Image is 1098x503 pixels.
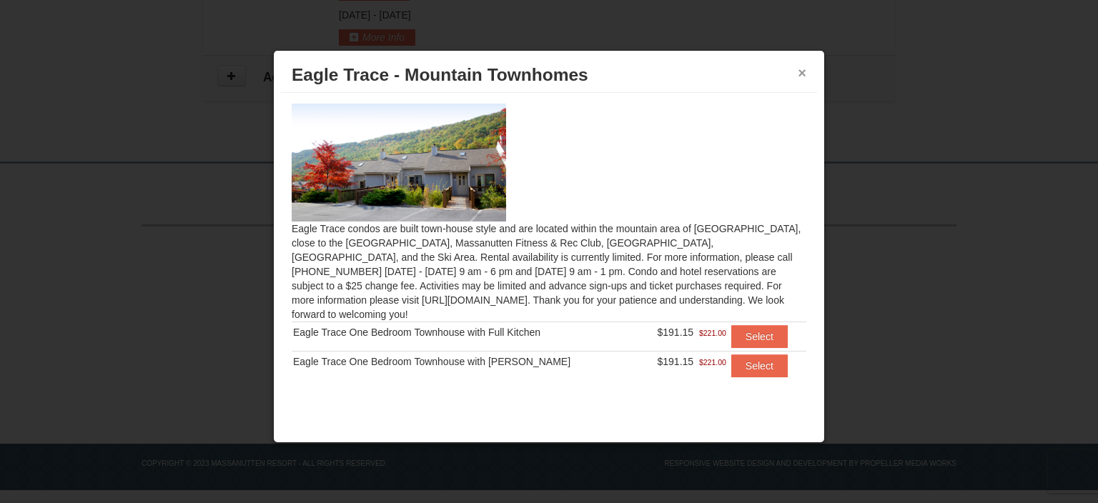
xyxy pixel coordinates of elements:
img: 19218983-1-9b289e55.jpg [292,104,506,221]
span: $191.15 [658,327,694,338]
div: Eagle Trace One Bedroom Townhouse with [PERSON_NAME] [293,354,638,369]
span: Eagle Trace - Mountain Townhomes [292,65,588,84]
span: $191.15 [658,356,694,367]
button: Select [731,354,788,377]
span: $221.00 [699,326,726,340]
div: Eagle Trace One Bedroom Townhouse with Full Kitchen [293,325,638,339]
button: Select [731,325,788,348]
button: × [798,66,806,80]
span: $221.00 [699,355,726,369]
div: Eagle Trace condos are built town-house style and are located within the mountain area of [GEOGRA... [281,93,817,397]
